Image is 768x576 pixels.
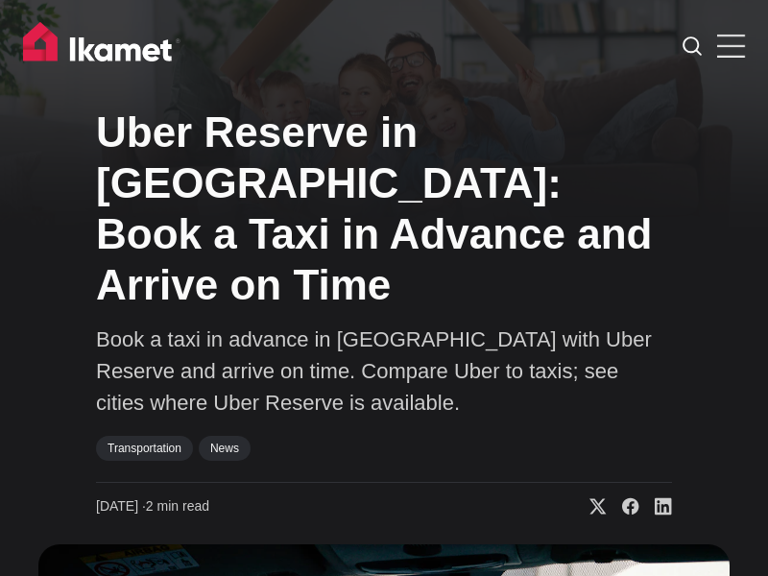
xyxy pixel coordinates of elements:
[639,497,672,516] a: Share on Linkedin
[96,108,672,310] h1: Uber Reserve in [GEOGRAPHIC_DATA]: Book a Taxi in Advance and Arrive on Time
[23,22,180,70] img: Ikamet home
[96,324,672,419] p: Book a taxi in advance in [GEOGRAPHIC_DATA] with Uber Reserve and arrive on time. Compare Uber to...
[96,498,146,514] span: [DATE] ∙
[96,436,193,461] a: Transportation
[96,497,209,516] time: 2 min read
[574,497,607,516] a: Share on X
[199,436,251,461] a: News
[607,497,639,516] a: Share on Facebook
